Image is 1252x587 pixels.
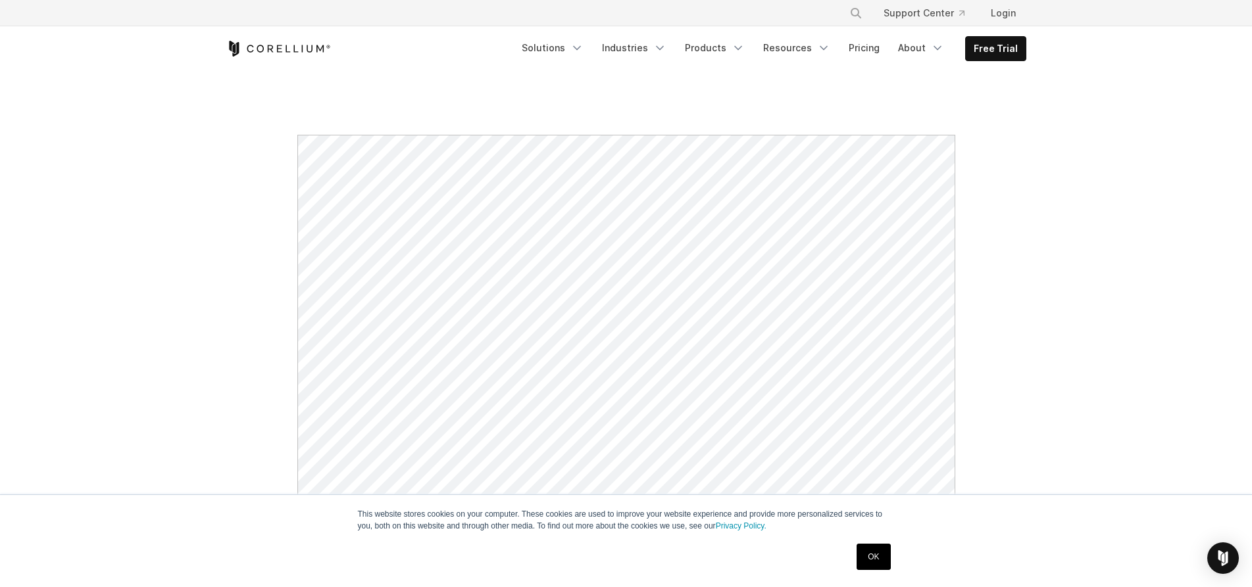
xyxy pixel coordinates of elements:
[594,36,674,60] a: Industries
[1207,542,1239,574] div: Open Intercom Messenger
[226,41,331,57] a: Corellium Home
[890,36,952,60] a: About
[716,521,766,530] a: Privacy Policy.
[755,36,838,60] a: Resources
[514,36,591,60] a: Solutions
[857,544,890,570] a: OK
[844,1,868,25] button: Search
[980,1,1026,25] a: Login
[834,1,1026,25] div: Navigation Menu
[514,36,1026,61] div: Navigation Menu
[841,36,888,60] a: Pricing
[966,37,1026,60] a: Free Trial
[873,1,975,25] a: Support Center
[677,36,753,60] a: Products
[358,508,895,532] p: This website stores cookies on your computer. These cookies are used to improve your website expe...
